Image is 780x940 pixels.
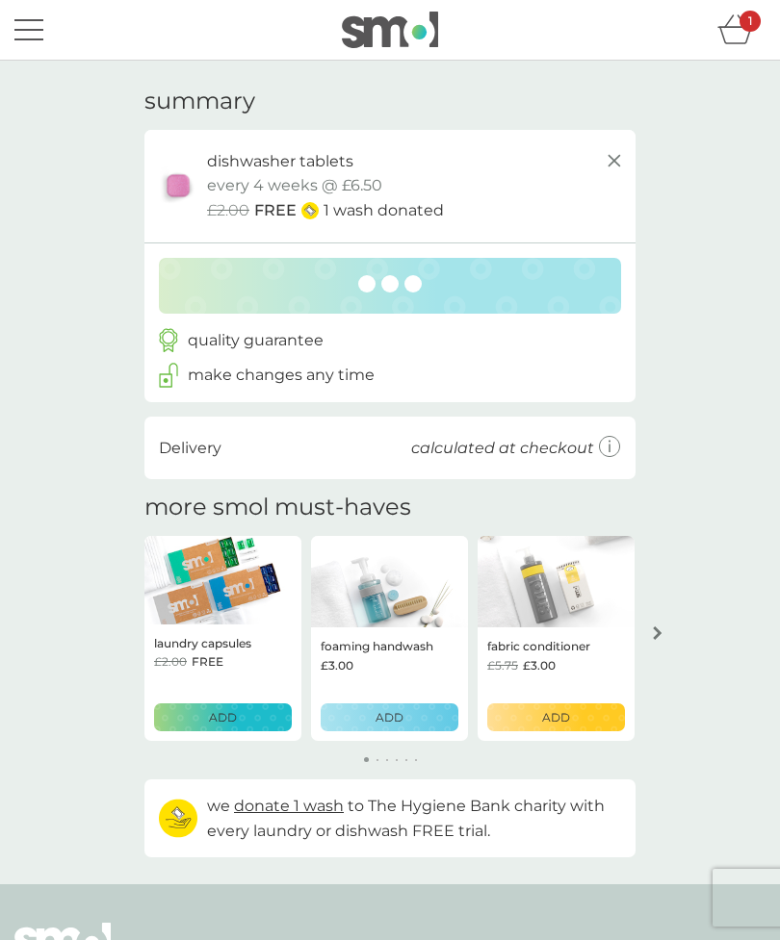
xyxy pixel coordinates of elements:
[207,794,621,843] p: we to The Hygiene Bank charity with every laundry or dishwash FREE trial.
[154,634,251,652] p: laundry capsules
[209,708,237,726] p: ADD
[154,703,292,731] button: ADD
[342,12,438,48] img: smol
[234,797,344,815] span: donate 1 wash
[188,363,375,388] p: make changes any time
[154,652,187,671] span: £2.00
[376,708,403,726] p: ADD
[487,656,518,674] span: £5.75
[207,173,382,198] p: every 4 weeks @ £6.50
[144,494,411,521] h2: more smol must-haves
[207,198,249,223] span: £2.00
[487,703,625,731] button: ADD
[324,198,444,223] p: 1 wash donated
[542,708,570,726] p: ADD
[207,149,353,174] p: dishwasher tablets
[487,637,590,655] p: fabric conditioner
[144,88,255,115] h3: summary
[321,656,353,674] span: £3.00
[717,11,766,49] div: basket
[523,656,556,674] span: £3.00
[192,652,223,671] span: FREE
[321,637,433,655] p: foaming handwash
[159,436,221,461] p: Delivery
[254,198,297,223] span: FREE
[321,703,458,731] button: ADD
[411,436,594,461] p: calculated at checkout
[14,12,43,48] button: menu
[188,328,324,353] p: quality guarantee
